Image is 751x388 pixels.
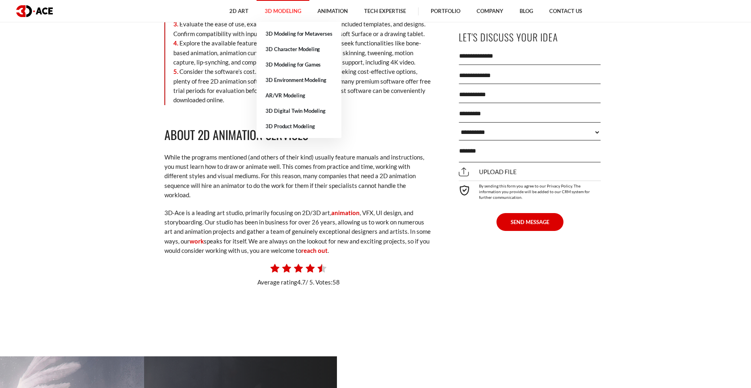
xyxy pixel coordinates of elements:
button: SEND MESSAGE [496,213,563,231]
a: 3D Environment Modeling [257,72,341,88]
div: By sending this form you agree to our Privacy Policy. The information you provide will be added t... [459,180,601,200]
a: 3D Product Modeling [257,119,341,134]
a: 3D Digital Twin Modeling [257,103,341,119]
h2: About 2D Animation Services [164,125,432,144]
a: 3D Modeling for Games [257,57,341,72]
a: 3D Character Modeling [257,41,341,57]
li: Evaluate the ease of use, examining the interface, workflow, included templates, and designs. Con... [173,19,432,39]
a: animation [331,209,360,216]
img: logo dark [16,5,53,17]
p: Average rating / 5. Votes: [150,278,447,287]
li: Explore the available features and tools. For advanced users, seek functionalities like bone-base... [173,39,432,67]
li: Consider the software’s cost. Whether on a tight budget or seeking cost-effective options, plenty... [173,67,432,105]
p: While the programs mentioned (and others of their kind) usually feature manuals and instructions,... [164,153,432,200]
p: 3D-Ace is a leading art studio, primarily focusing on 2D/3D art, , VFX, UI design, and storyboard... [164,208,432,256]
span: 4.7 [297,278,306,286]
a: reach out [301,247,328,254]
p: Let's Discuss Your Idea [459,28,601,46]
span: Upload file [459,168,517,175]
a: work [190,237,204,245]
a: 3D Modeling for Metaverses [257,26,341,41]
a: AR/VR Modeling [257,88,341,103]
span: 58 [332,278,340,286]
